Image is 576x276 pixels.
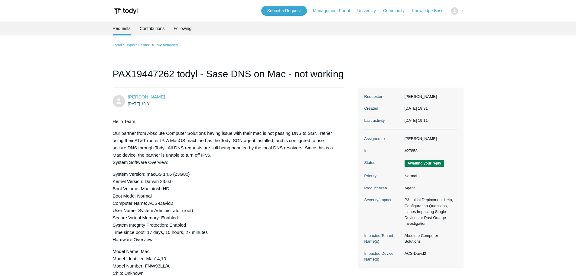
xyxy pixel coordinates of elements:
dd: ACS-David2 [402,251,457,257]
dd: Agent [402,185,457,191]
dt: Requester [364,94,402,100]
dd: Absolute Computer Solutions [402,233,457,244]
dt: Impacted Device Name(s) [364,251,402,262]
li: Todyl Support Center [113,43,151,47]
time: 2025-09-10T19:11:38+00:00 [405,118,428,123]
a: Todyl Support Center [113,43,150,47]
img: Todyl Support Center Help Center home page [113,5,138,17]
dd: #27858 [402,148,457,154]
a: Knowledge Base [412,8,450,14]
span: Alisher Azimov [128,94,165,99]
h1: PAX19447262 todyl - Sase DNS on Mac - not working [113,67,344,88]
dd: [PERSON_NAME] [402,94,457,100]
dt: Priority [364,173,402,179]
a: Contributions [140,22,165,35]
p: Our partner from Absolute Computer Solutions having issue with their mac is not passing DNS to SG... [113,130,338,166]
dt: Status [364,160,402,166]
span: We are waiting for you to respond [405,160,444,167]
dt: Impacted Tenant Name(s) [364,233,402,244]
li: Requests [113,22,131,35]
a: Management Portal [313,8,356,14]
a: Community [383,8,411,14]
time: 2025-09-02T19:31:36Z [128,101,151,106]
time: 2025-09-02T19:31:36+00:00 [405,106,428,111]
dt: Id [364,148,402,154]
a: Following [174,22,191,35]
dt: Severity/Impact [364,197,402,203]
a: My activities [156,43,178,47]
a: Submit a Request [261,6,307,16]
dt: Assigned to [364,136,402,142]
dd: [PERSON_NAME] [402,136,457,142]
p: Hello Team, [113,118,338,125]
li: My activities [151,43,178,47]
a: [PERSON_NAME] [128,94,165,99]
dt: Last activity [364,118,402,124]
a: University [357,8,382,14]
dt: Product Area [364,185,402,191]
dd: P3: Initial Deployment Help, Configuration Questions, Issues Impacting Single Devices or Past Out... [402,197,457,227]
dd: Normal [402,173,457,179]
p: System Version: macOS 14.6 (23G80) Kernel Version: Darwin 23.6.0 Boot Volume: Macintosh HD Boot M... [113,171,338,243]
dt: Created [364,105,402,111]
